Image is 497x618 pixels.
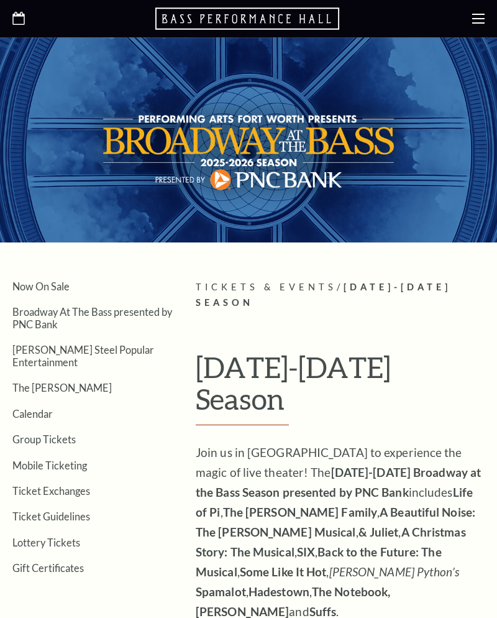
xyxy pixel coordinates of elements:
[12,537,80,548] a: Lottery Tickets
[12,485,90,497] a: Ticket Exchanges
[196,465,481,499] strong: [DATE]-[DATE] Broadway at the Bass Season presented by PNC Bank
[196,584,246,599] strong: Spamalot
[196,485,473,519] strong: Life of Pi
[12,510,90,522] a: Ticket Guidelines
[12,344,154,367] a: [PERSON_NAME] Steel Popular Entertainment
[196,525,466,559] strong: A Christmas Story: The Musical
[196,545,442,579] strong: Back to the Future: The Musical
[12,408,53,420] a: Calendar
[223,505,377,519] strong: The [PERSON_NAME] Family
[196,280,485,311] p: /
[329,565,459,579] em: [PERSON_NAME] Python’s
[12,280,70,292] a: Now On Sale
[358,525,399,539] strong: & Juliet
[248,584,309,599] strong: Hadestown
[12,382,112,394] a: The [PERSON_NAME]
[196,282,337,292] span: Tickets & Events
[12,433,76,445] a: Group Tickets
[12,306,172,330] a: Broadway At The Bass presented by PNC Bank
[297,545,315,559] strong: SIX
[196,351,485,425] h1: [DATE]-[DATE] Season
[196,282,451,308] span: [DATE]-[DATE] Season
[240,565,327,579] strong: Some Like It Hot
[12,459,87,471] a: Mobile Ticketing
[196,505,475,539] strong: A Beautiful Noise: The [PERSON_NAME] Musical
[12,562,84,574] a: Gift Certificates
